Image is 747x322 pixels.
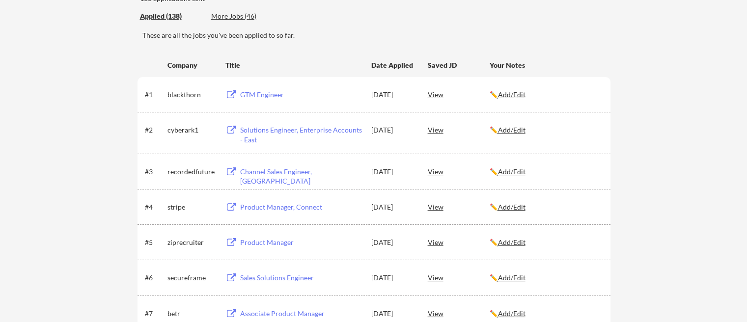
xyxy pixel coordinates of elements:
[240,125,362,144] div: Solutions Engineer, Enterprise Accounts - East
[211,11,283,22] div: These are job applications we think you'd be a good fit for, but couldn't apply you to automatica...
[145,309,164,319] div: #7
[428,121,490,138] div: View
[167,90,217,100] div: blackthorn
[240,273,362,283] div: Sales Solutions Engineer
[371,273,415,283] div: [DATE]
[498,167,526,176] u: Add/Edit
[167,60,217,70] div: Company
[490,309,602,319] div: ✏️
[167,238,217,247] div: ziprecruiter
[371,202,415,212] div: [DATE]
[225,60,362,70] div: Title
[240,90,362,100] div: GTM Engineer
[371,60,415,70] div: Date Applied
[490,60,602,70] div: Your Notes
[490,238,602,247] div: ✏️
[371,238,415,247] div: [DATE]
[240,309,362,319] div: Associate Product Manager
[167,202,217,212] div: stripe
[167,167,217,177] div: recordedfuture
[498,203,526,211] u: Add/Edit
[371,309,415,319] div: [DATE]
[167,125,217,135] div: cyberark1
[145,90,164,100] div: #1
[498,238,526,246] u: Add/Edit
[428,162,490,180] div: View
[145,273,164,283] div: #6
[142,30,610,40] div: These are all the jobs you've been applied to so far.
[428,85,490,103] div: View
[145,202,164,212] div: #4
[490,90,602,100] div: ✏️
[211,11,283,21] div: More Jobs (46)
[490,167,602,177] div: ✏️
[145,167,164,177] div: #3
[428,56,490,74] div: Saved JD
[145,238,164,247] div: #5
[498,273,526,282] u: Add/Edit
[240,167,362,186] div: Channel Sales Engineer, [GEOGRAPHIC_DATA]
[498,309,526,318] u: Add/Edit
[145,125,164,135] div: #2
[498,126,526,134] u: Add/Edit
[371,167,415,177] div: [DATE]
[498,90,526,99] u: Add/Edit
[371,90,415,100] div: [DATE]
[490,202,602,212] div: ✏️
[240,202,362,212] div: Product Manager, Connect
[428,304,490,322] div: View
[428,198,490,215] div: View
[490,125,602,135] div: ✏️
[140,11,204,22] div: These are all the jobs you've been applied to so far.
[428,233,490,251] div: View
[490,273,602,283] div: ✏️
[167,309,217,319] div: betr
[371,125,415,135] div: [DATE]
[428,268,490,286] div: View
[167,273,217,283] div: secureframe
[240,238,362,247] div: Product Manager
[140,11,204,21] div: Applied (138)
